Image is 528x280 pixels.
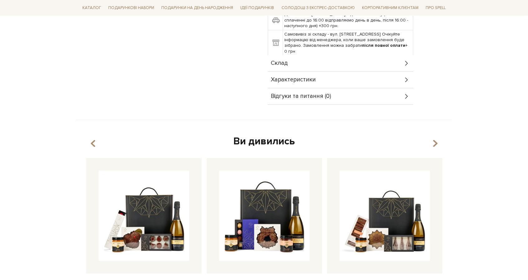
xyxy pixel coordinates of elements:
[271,77,316,83] span: Характеристики
[359,3,421,13] a: Корпоративним клієнтам
[271,60,288,66] span: Склад
[271,94,331,99] span: Відгуки та питання (0)
[279,2,357,13] a: Солодощі з експрес-доставкою
[283,30,413,56] td: Самовивіз зі складу - вул. [STREET_ADDRESS] Очікуйте інформацію від менеджера, коли ваше замовлен...
[362,43,405,48] b: після повної оплати
[84,135,444,148] div: Ви дивились
[106,3,157,13] a: Подарункові набори
[423,3,448,13] a: Про Spell
[283,10,413,30] td: Доставка по [PERSON_NAME] від Uklon Delivery (Замовлення сплаченні до 16:00 відправляємо день в д...
[159,3,236,13] a: Подарунки на День народження
[80,3,104,13] a: Каталог
[238,3,276,13] a: Ідеї подарунків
